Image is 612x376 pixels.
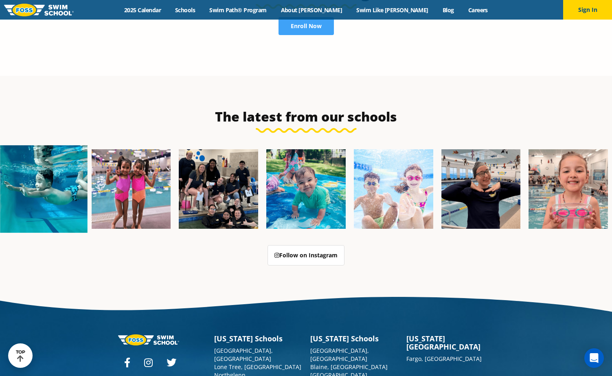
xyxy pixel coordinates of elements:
[16,349,25,362] div: TOP
[291,23,322,29] span: Enroll Now
[279,17,334,35] a: Enroll Now
[268,245,344,265] a: Follow on Instagram
[310,363,388,371] a: Blaine, [GEOGRAPHIC_DATA]
[214,363,301,371] a: Lone Tree, [GEOGRAPHIC_DATA]
[214,347,273,363] a: [GEOGRAPHIC_DATA], [GEOGRAPHIC_DATA]
[214,334,302,343] h3: [US_STATE] Schools
[179,149,258,229] img: Fa25-Website-Images-2-600x600.png
[349,6,436,14] a: Swim Like [PERSON_NAME]
[354,149,433,229] img: FCC_FOSS_GeneralShoot_May_FallCampaign_lowres-9556-600x600.jpg
[4,4,74,16] img: FOSS Swim School Logo
[118,334,179,345] img: Foss-logo-horizontal-white.svg
[310,347,369,363] a: [GEOGRAPHIC_DATA], [GEOGRAPHIC_DATA]
[435,6,461,14] a: Blog
[310,334,398,343] h3: [US_STATE] Schools
[441,149,521,229] img: Fa25-Website-Images-9-600x600.jpg
[202,6,274,14] a: Swim Path® Program
[529,149,608,229] img: Fa25-Website-Images-14-600x600.jpg
[584,348,604,368] div: Open Intercom Messenger
[92,149,171,229] img: Fa25-Website-Images-8-600x600.jpg
[406,355,482,363] a: Fargo, [GEOGRAPHIC_DATA]
[117,6,168,14] a: 2025 Calendar
[274,6,349,14] a: About [PERSON_NAME]
[461,6,495,14] a: Careers
[168,6,202,14] a: Schools
[406,334,494,351] h3: [US_STATE][GEOGRAPHIC_DATA]
[266,149,346,229] img: Fa25-Website-Images-600x600.png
